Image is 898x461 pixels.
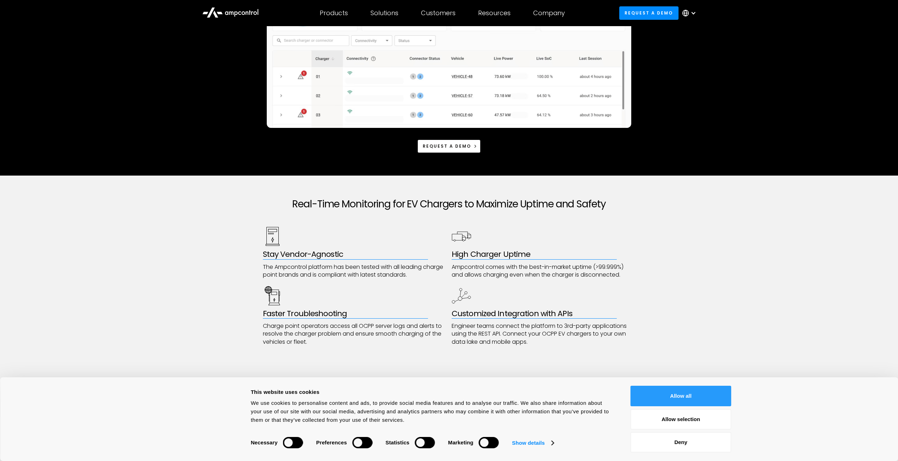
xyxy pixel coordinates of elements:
[452,309,635,318] h3: Customized Integration with APIs
[421,9,456,17] div: Customers
[448,439,474,445] strong: Marketing
[452,250,635,259] h3: High Charger Uptime
[263,309,447,318] h3: Faster Troubleshooting
[631,432,731,453] button: Deny
[417,140,481,153] a: Request a demo
[452,263,635,279] p: Ampcontrol comes with the best-in-market uptime (>99.999%) and allows charging even when the char...
[316,439,347,445] strong: Preferences
[533,9,565,17] div: Company
[263,322,447,346] p: Charge point operators access all OCPP server logs and alerts to resolve the charger problem and ...
[320,9,348,17] div: Products
[370,9,398,17] div: Solutions
[631,386,731,406] button: Allow all
[478,9,511,17] div: Resources
[263,198,635,210] h2: Real-Time Monitoring for EV Chargers to Maximize Uptime and Safety
[619,6,679,19] a: Request a demo
[631,409,731,430] button: Allow selection
[452,322,635,346] p: Engineer teams connect the platform to 3rd-party applications using the REST API. Connect your OC...
[263,263,447,279] p: The Ampcontrol platform has been tested with all leading charge point brands and is compliant wit...
[512,438,554,448] a: Show details
[423,143,471,149] div: Request a demo
[251,399,615,424] div: We use cookies to personalise content and ads, to provide social media features and to analyse ou...
[386,439,410,445] strong: Statistics
[251,388,615,396] div: This website uses cookies
[251,439,278,445] strong: Necessary
[263,250,447,259] h3: Stay Vendor-Agnostic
